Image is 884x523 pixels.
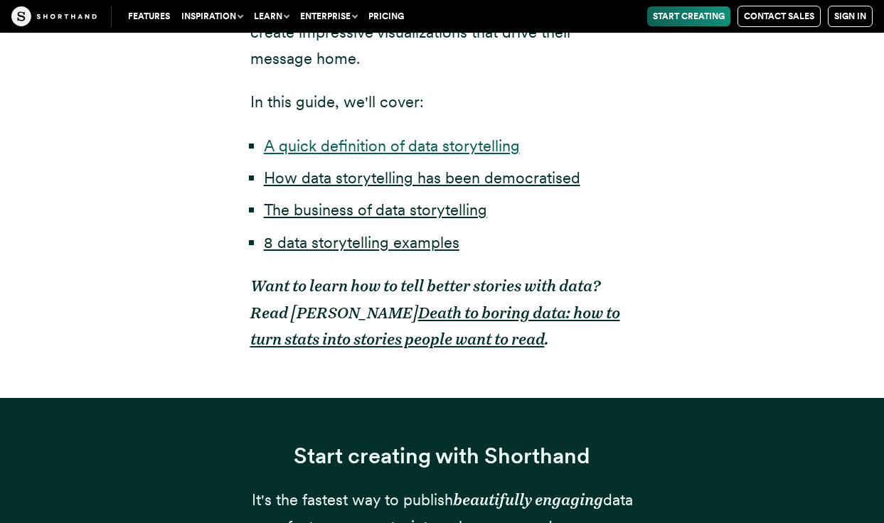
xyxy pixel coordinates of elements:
a: Sign in [828,6,873,27]
h3: Start creating with Shorthand [250,443,634,470]
a: Features [122,6,176,26]
em: Want to learn how to tell better stories with data? Read [PERSON_NAME] [250,276,600,321]
a: A quick definition of data storytelling [264,136,520,155]
a: Death to boring data: how to turn stats into stories people want to read [250,303,620,348]
a: 8 data storytelling examples [264,233,459,252]
a: Contact Sales [737,6,821,27]
img: The Craft [11,6,97,26]
a: Start Creating [647,6,730,26]
em: . [545,330,549,348]
em: beautifully engaging [453,490,603,509]
a: How data storytelling has been democratised [264,168,580,187]
a: The business of data storytelling [264,200,487,219]
button: Learn [248,6,294,26]
a: Pricing [363,6,410,26]
p: In this guide, we'll cover: [250,89,634,115]
button: Enterprise [294,6,363,26]
button: Inspiration [176,6,248,26]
